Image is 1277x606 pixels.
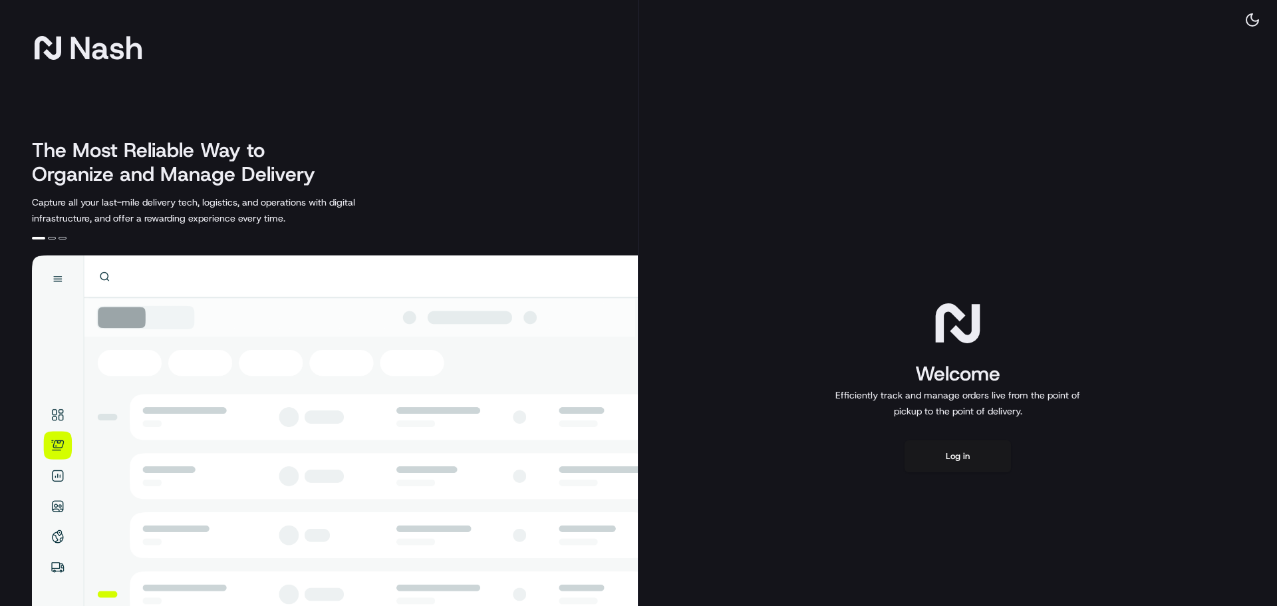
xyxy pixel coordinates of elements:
[69,35,143,61] span: Nash
[830,387,1085,419] p: Efficiently track and manage orders live from the point of pickup to the point of delivery.
[32,194,415,226] p: Capture all your last-mile delivery tech, logistics, and operations with digital infrastructure, ...
[905,440,1011,472] button: Log in
[830,361,1085,387] h1: Welcome
[32,138,330,186] h2: The Most Reliable Way to Organize and Manage Delivery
